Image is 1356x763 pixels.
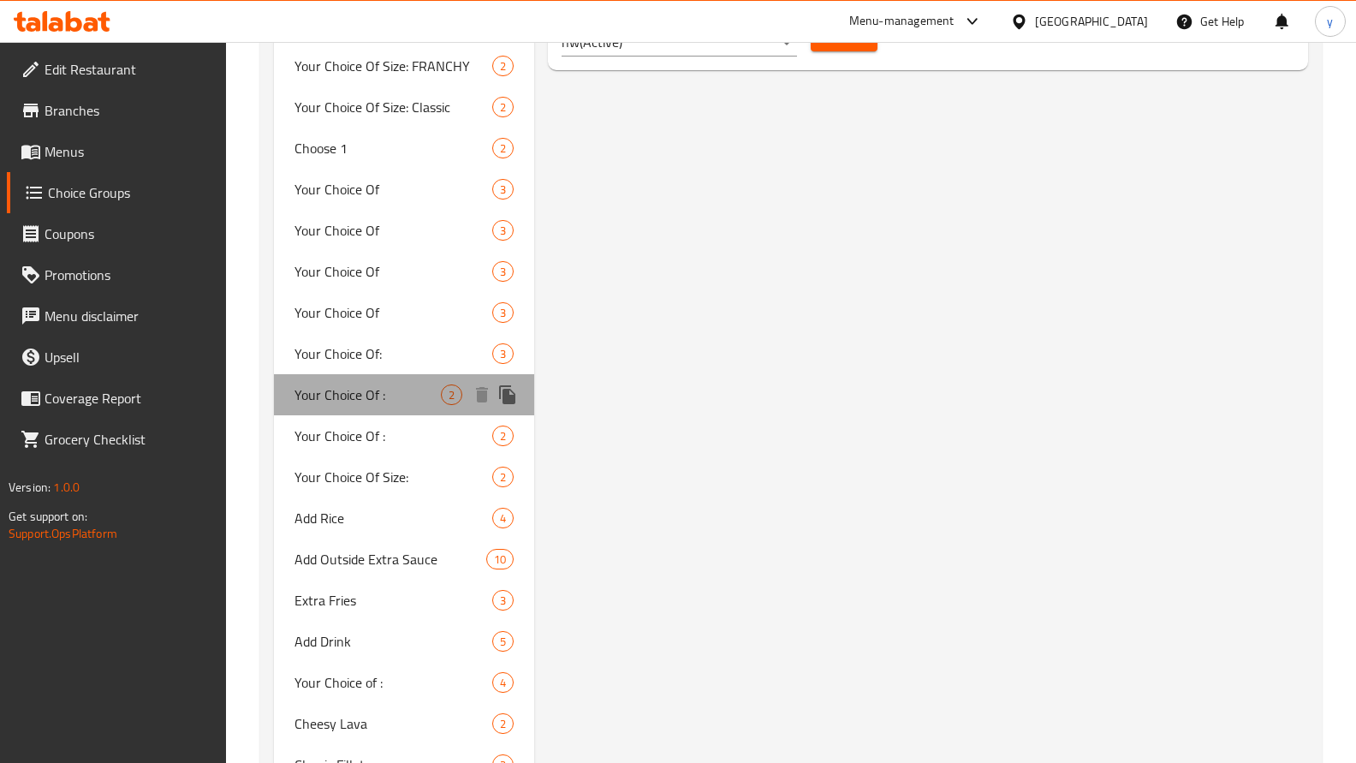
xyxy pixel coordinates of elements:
[493,634,513,650] span: 5
[493,264,513,280] span: 3
[7,295,227,337] a: Menu disclaimer
[493,346,513,362] span: 3
[274,128,534,169] div: Choose 12
[492,56,514,76] div: Choices
[45,265,213,285] span: Promotions
[493,675,513,691] span: 4
[274,621,534,662] div: Add Drink5
[274,210,534,251] div: Your Choice Of3
[7,49,227,90] a: Edit Restaurant
[294,302,492,323] span: Your Choice Of
[294,672,492,693] span: Your Choice of :
[469,382,495,408] button: delete
[274,86,534,128] div: Your Choice Of Size: Classic2
[274,580,534,621] div: Extra Fries3
[493,469,513,486] span: 2
[492,261,514,282] div: Choices
[294,261,492,282] span: Your Choice Of
[274,169,534,210] div: Your Choice Of3
[45,100,213,121] span: Branches
[7,131,227,172] a: Menus
[442,387,461,403] span: 2
[274,662,534,703] div: Your Choice of :4
[1327,12,1333,31] span: y
[274,251,534,292] div: Your Choice Of3
[294,343,492,364] span: Your Choice Of:
[493,510,513,527] span: 4
[493,182,513,198] span: 3
[45,306,213,326] span: Menu disclaimer
[45,141,213,162] span: Menus
[493,58,513,75] span: 2
[492,672,514,693] div: Choices
[492,302,514,323] div: Choices
[45,224,213,244] span: Coupons
[493,140,513,157] span: 2
[274,456,534,498] div: Your Choice Of Size:2
[274,703,534,744] div: Cheesy Lava2
[492,713,514,734] div: Choices
[849,11,955,32] div: Menu-management
[493,716,513,732] span: 2
[492,138,514,158] div: Choices
[9,522,117,545] a: Support.OpsPlatform
[294,713,492,734] span: Cheesy Lava
[48,182,213,203] span: Choice Groups
[294,590,492,611] span: Extra Fries
[493,99,513,116] span: 2
[493,223,513,239] span: 3
[7,172,227,213] a: Choice Groups
[492,343,514,364] div: Choices
[7,90,227,131] a: Branches
[294,384,441,405] span: Your Choice Of :
[7,419,227,460] a: Grocery Checklist
[1035,12,1148,31] div: [GEOGRAPHIC_DATA]
[274,333,534,374] div: Your Choice Of:3
[495,382,520,408] button: duplicate
[294,179,492,200] span: Your Choice Of
[45,347,213,367] span: Upsell
[274,539,534,580] div: Add Outside Extra Sauce10
[274,292,534,333] div: Your Choice Of3
[9,476,51,498] span: Version:
[7,337,227,378] a: Upsell
[294,631,492,652] span: Add Drink
[294,426,492,446] span: Your Choice Of :
[45,429,213,450] span: Grocery Checklist
[441,384,462,405] div: Choices
[492,508,514,528] div: Choices
[294,220,492,241] span: Your Choice Of
[274,45,534,86] div: Your Choice Of Size: FRANCHY2
[274,374,534,415] div: Your Choice Of :2deleteduplicate
[493,428,513,444] span: 2
[487,551,513,568] span: 10
[45,59,213,80] span: Edit Restaurant
[7,254,227,295] a: Promotions
[7,378,227,419] a: Coverage Report
[7,213,227,254] a: Coupons
[294,56,492,76] span: Your Choice Of Size: FRANCHY
[45,388,213,408] span: Coverage Report
[294,97,492,117] span: Your Choice Of Size: Classic
[53,476,80,498] span: 1.0.0
[486,549,514,569] div: Choices
[274,498,534,539] div: Add Rice4
[274,415,534,456] div: Your Choice Of :2
[492,631,514,652] div: Choices
[493,593,513,609] span: 3
[492,220,514,241] div: Choices
[294,467,492,487] span: Your Choice Of Size:
[294,549,486,569] span: Add Outside Extra Sauce
[493,305,513,321] span: 3
[294,508,492,528] span: Add Rice
[294,138,492,158] span: Choose 1
[9,505,87,528] span: Get support on:
[492,590,514,611] div: Choices
[492,97,514,117] div: Choices
[492,179,514,200] div: Choices
[492,426,514,446] div: Choices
